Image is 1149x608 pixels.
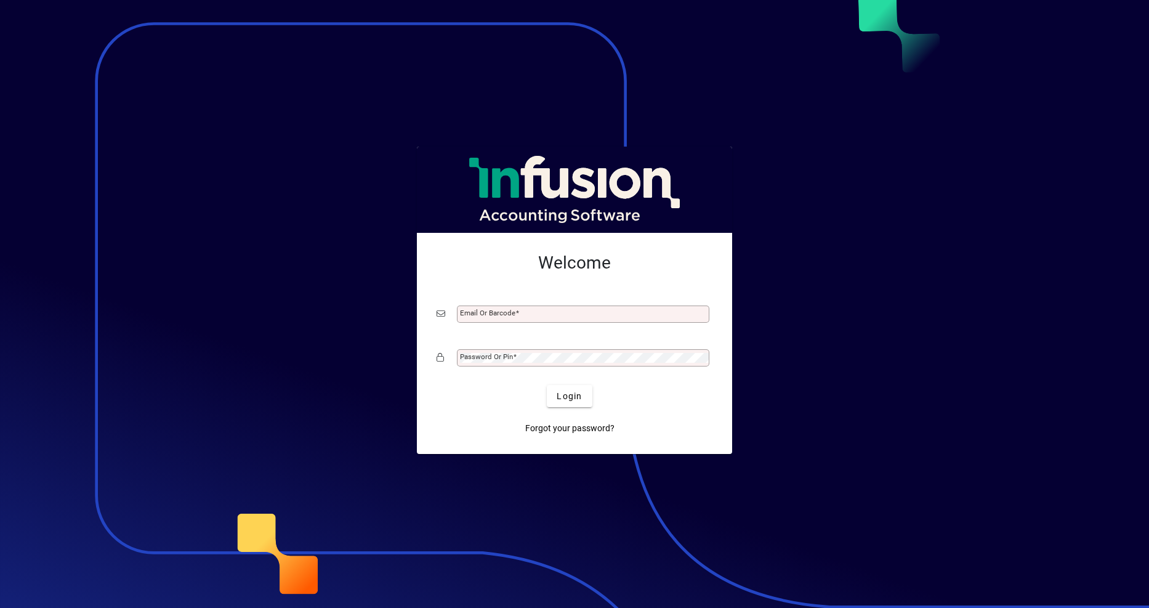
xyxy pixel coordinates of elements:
span: Forgot your password? [525,422,615,435]
span: Login [557,390,582,403]
h2: Welcome [437,253,712,274]
button: Login [547,385,592,407]
mat-label: Email or Barcode [460,309,515,317]
mat-label: Password or Pin [460,352,513,361]
a: Forgot your password? [520,417,619,439]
